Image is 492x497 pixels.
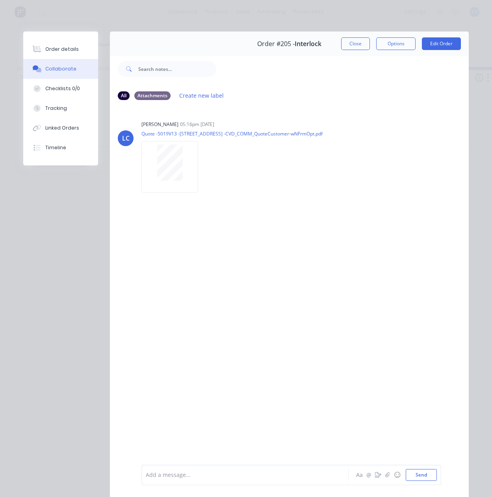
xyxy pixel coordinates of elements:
[45,46,79,53] div: Order details
[422,37,461,50] button: Edit Order
[45,105,67,112] div: Tracking
[355,470,364,480] button: Aa
[175,90,228,101] button: Create new label
[23,118,98,138] button: Linked Orders
[23,79,98,98] button: Checklists 0/0
[23,59,98,79] button: Collaborate
[141,130,323,137] p: Quote -5019V13 -[STREET_ADDRESS] -CVD_COMM_QuoteCustomer-wNFrmOpt.pdf
[295,40,321,48] span: Interlock
[406,469,437,481] button: Send
[23,138,98,158] button: Timeline
[45,65,76,72] div: Collaborate
[141,121,178,128] div: [PERSON_NAME]
[45,124,79,132] div: Linked Orders
[138,61,216,77] input: Search notes...
[45,85,80,92] div: Checklists 0/0
[180,121,214,128] div: 05:16pm [DATE]
[134,91,171,100] div: Attachments
[364,470,373,480] button: @
[341,37,370,50] button: Close
[118,91,130,100] div: All
[45,144,66,151] div: Timeline
[392,470,402,480] button: ☺
[257,40,295,48] span: Order #205 -
[122,134,130,143] div: LC
[23,39,98,59] button: Order details
[23,98,98,118] button: Tracking
[376,37,416,50] button: Options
